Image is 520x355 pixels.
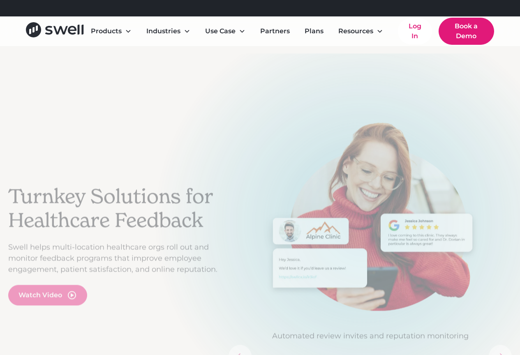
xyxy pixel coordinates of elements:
div: Products [91,26,122,36]
a: Log In [398,18,432,44]
a: Partners [254,23,296,39]
div: Use Case [205,26,236,36]
a: open lightbox [8,285,87,306]
h2: Turnkey Solutions for Healthcare Feedback [8,184,220,232]
a: home [26,22,84,40]
div: Products [84,23,138,39]
div: Industries [140,23,197,39]
div: Industries [146,26,180,36]
div: Watch Video [18,290,62,300]
p: Swell helps multi-location healthcare orgs roll out and monitor feedback programs that improve em... [8,242,220,275]
p: Automated review invites and reputation monitoring [229,331,512,342]
a: Book a Demo [439,18,494,45]
div: 1 of 3 [229,122,512,341]
div: Resources [338,26,373,36]
a: Plans [298,23,330,39]
div: Use Case [199,23,252,39]
div: Resources [332,23,390,39]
